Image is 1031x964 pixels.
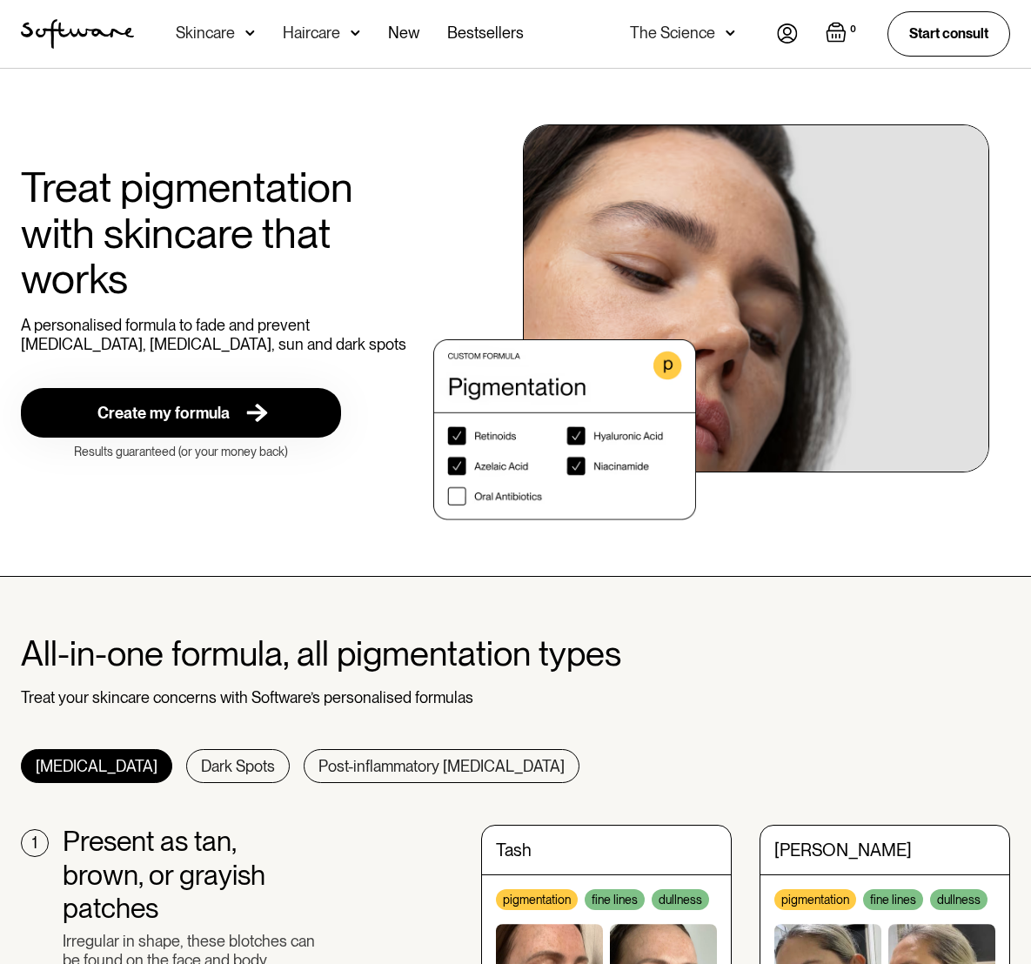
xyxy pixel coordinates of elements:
[21,388,341,438] a: Create my formula
[585,889,645,910] div: fine lines
[774,840,912,860] div: [PERSON_NAME]
[826,22,860,46] a: Open empty cart
[774,889,856,910] div: pigmentation
[21,688,1010,707] div: Treat your skincare concerns with Software’s personalised formulas
[21,445,341,459] div: Results guaranteed (or your money back)
[21,164,425,302] h1: Treat pigmentation with skincare that works
[887,11,1010,56] a: Start consult
[630,24,715,42] div: The Science
[318,757,565,776] div: Post-inflammatory [MEDICAL_DATA]
[97,404,230,424] div: Create my formula
[863,889,923,910] div: fine lines
[21,19,134,49] a: home
[283,24,340,42] div: Haircare
[847,22,860,37] div: 0
[21,316,425,353] p: A personalised formula to fade and prevent [MEDICAL_DATA], [MEDICAL_DATA], sun and dark spots
[930,889,987,910] div: dullness
[63,825,320,925] div: Present as tan, brown, or grayish patches
[21,19,134,49] img: Software Logo
[496,840,532,860] div: Tash
[32,833,37,853] div: 1
[726,24,735,42] img: arrow down
[496,889,578,910] div: pigmentation
[21,633,1010,674] h1: All-in-one formula, all pigmentation types
[36,757,157,776] div: [MEDICAL_DATA]
[652,889,709,910] div: dullness
[351,24,360,42] img: arrow down
[201,757,275,776] div: Dark Spots
[245,24,255,42] img: arrow down
[176,24,235,42] div: Skincare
